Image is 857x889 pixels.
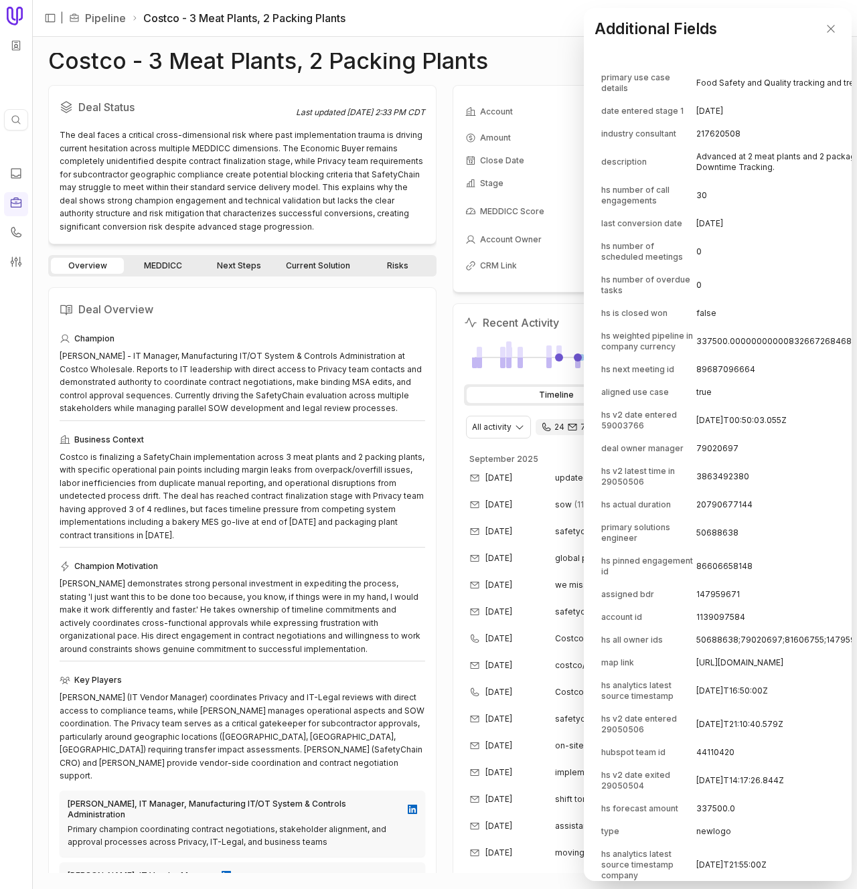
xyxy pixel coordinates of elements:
span: hs number of scheduled meetings [601,241,695,262]
span: type [601,826,619,837]
span: hs analytics latest source timestamp [601,680,695,702]
span: primary solutions engineer [601,522,695,544]
span: hs weighted pipeline in company currency [601,331,695,352]
span: hs number of overdue tasks [601,274,695,296]
span: hs actual duration [601,499,671,510]
span: account id [601,612,642,623]
span: last conversion date [601,218,682,229]
span: hubspot team id [601,747,666,758]
span: hs v2 date exited 29050504 [601,770,695,791]
span: hs all owner ids [601,635,663,645]
span: deal owner manager [601,443,684,454]
span: industry consultant [601,129,676,139]
span: hs v2 latest time in 29050506 [601,466,695,487]
span: map link [601,657,634,668]
span: hs is closed won [601,308,668,319]
span: hs v2 date entered 29050506 [601,714,695,735]
span: description [601,157,647,167]
span: aligned use case [601,387,669,398]
span: hs v2 date entered 59003766 [601,410,695,431]
h2: Additional Fields [595,21,717,37]
span: hs analytics latest source timestamp company [601,849,695,881]
span: hs forecast amount [601,803,678,814]
span: hs number of call engagements [601,185,695,206]
span: date entered stage 1 [601,106,684,116]
span: assigned bdr [601,589,654,600]
button: Close [821,19,841,39]
span: primary use case details [601,72,695,94]
span: hs next meeting id [601,364,674,375]
span: hs pinned engagement id [601,556,695,577]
